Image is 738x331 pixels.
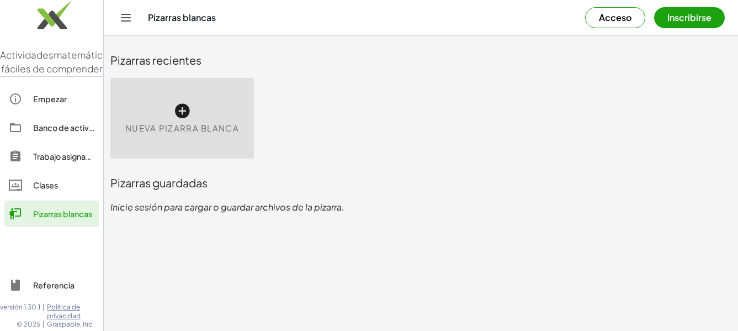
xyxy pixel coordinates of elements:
font: Acceso [599,12,631,23]
font: | [43,303,45,311]
a: Política de privacidad [47,303,103,320]
font: | [43,320,45,328]
font: Nueva pizarra blanca [125,123,239,133]
font: Pizarras recientes [110,53,201,67]
font: Inicie sesión para cargar o guardar archivos de la pizarra. [110,201,344,213]
a: Referencia [4,272,99,298]
font: matemáticas fáciles de comprender [1,49,114,75]
button: Inscribirse [654,7,725,28]
a: Trabajo asignado [4,143,99,170]
font: Pizarras guardadas [110,176,208,190]
font: Trabajo asignado [33,151,96,161]
font: Empezar [33,94,67,104]
font: Graspable, Inc. [47,320,94,328]
font: Pizarras blancas [33,209,92,219]
button: Cambiar navegación [117,9,135,27]
font: Banco de actividades [33,123,115,133]
a: Empezar [4,86,99,112]
font: © 2025 [17,320,40,328]
font: Política de privacidad [47,303,81,320]
a: Pizarras blancas [4,201,99,227]
a: Banco de actividades [4,114,99,141]
a: Clases [4,172,99,198]
button: Acceso [585,7,645,28]
font: Referencia [33,280,75,290]
font: Inscribirse [667,12,712,23]
font: Clases [33,180,58,190]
